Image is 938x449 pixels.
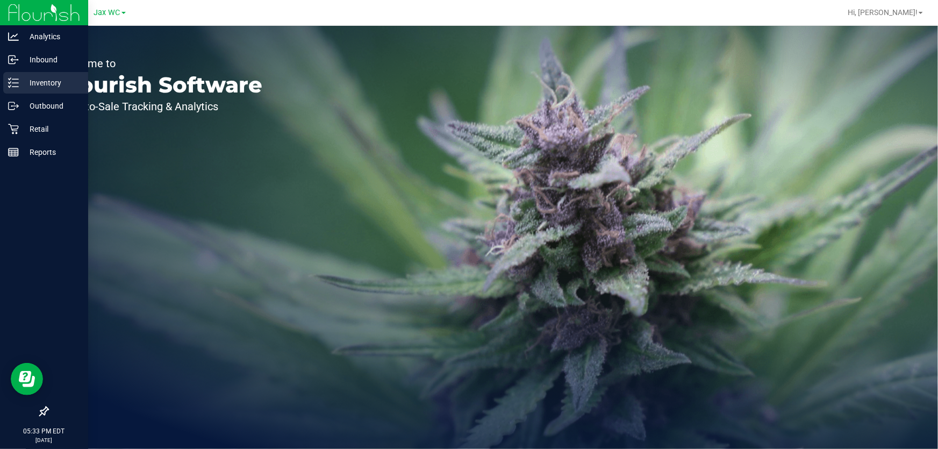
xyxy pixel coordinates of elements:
[848,8,918,17] span: Hi, [PERSON_NAME]!
[11,363,43,395] iframe: Resource center
[8,77,19,88] inline-svg: Inventory
[58,74,262,96] p: Flourish Software
[19,123,83,136] p: Retail
[8,101,19,111] inline-svg: Outbound
[58,101,262,112] p: Seed-to-Sale Tracking & Analytics
[19,99,83,112] p: Outbound
[19,30,83,43] p: Analytics
[19,76,83,89] p: Inventory
[8,54,19,65] inline-svg: Inbound
[8,31,19,42] inline-svg: Analytics
[94,8,120,17] span: Jax WC
[19,146,83,159] p: Reports
[8,124,19,134] inline-svg: Retail
[5,436,83,444] p: [DATE]
[8,147,19,158] inline-svg: Reports
[19,53,83,66] p: Inbound
[58,58,262,69] p: Welcome to
[5,426,83,436] p: 05:33 PM EDT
